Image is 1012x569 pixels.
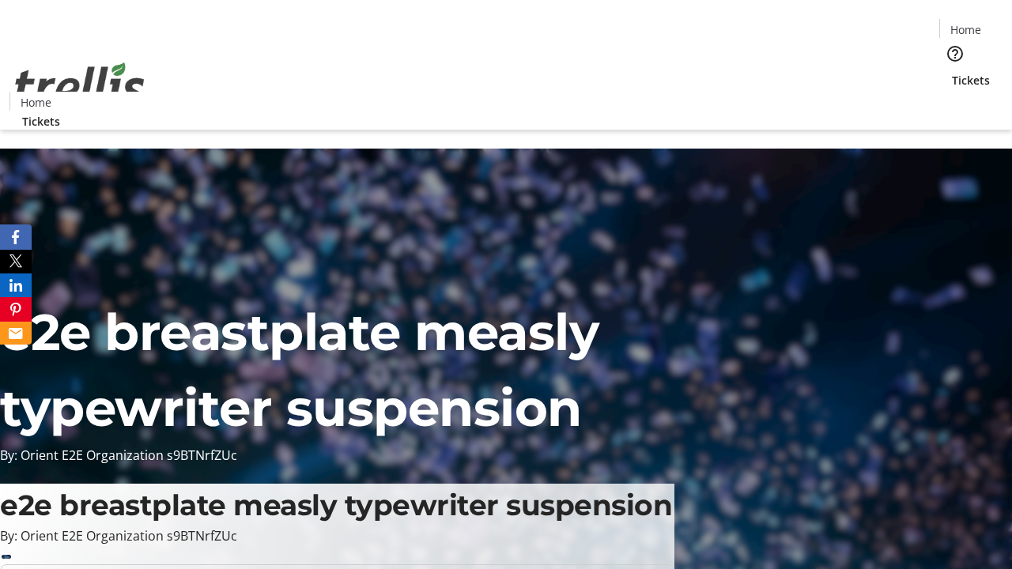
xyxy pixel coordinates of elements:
[939,72,1003,89] a: Tickets
[939,38,971,70] button: Help
[10,94,61,111] a: Home
[9,45,150,124] img: Orient E2E Organization s9BTNrfZUc's Logo
[9,113,73,130] a: Tickets
[939,89,971,120] button: Cart
[22,113,60,130] span: Tickets
[21,94,51,111] span: Home
[952,72,990,89] span: Tickets
[950,21,981,38] span: Home
[940,21,991,38] a: Home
